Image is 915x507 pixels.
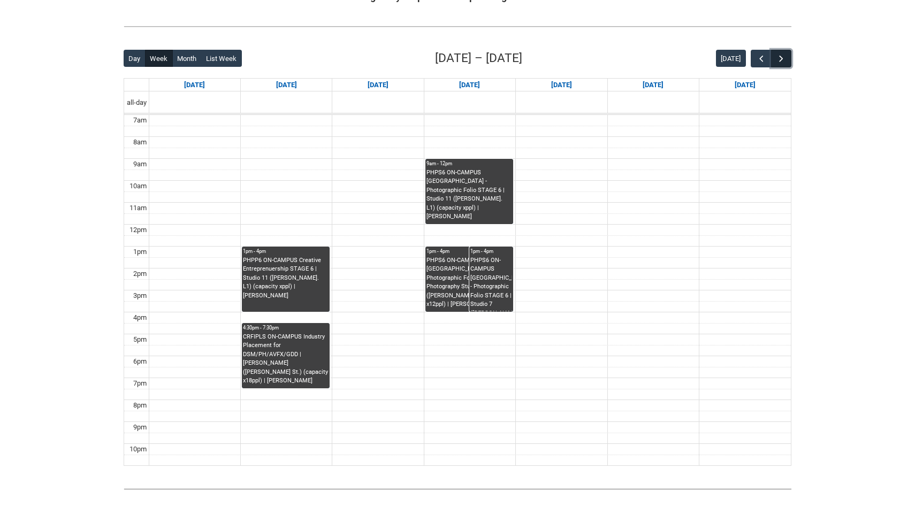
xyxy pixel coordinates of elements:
a: Go to September 18, 2025 [549,79,574,91]
a: Go to September 20, 2025 [733,79,758,91]
a: Go to September 15, 2025 [274,79,299,91]
button: [DATE] [716,50,746,67]
button: Previous Week [751,50,771,67]
button: List Week [201,50,242,67]
div: CRFIPLS ON-CAMPUS Industry Placement for DSM/PH/AVFX/GDD | [PERSON_NAME] ([PERSON_NAME] St.) (cap... [243,333,329,386]
div: 9pm [131,422,149,433]
div: PHPP6 ON-CAMPUS Creative Entreprenuership STAGE 6 | Studio 11 ([PERSON_NAME]. L1) (capacity xppl)... [243,256,329,301]
div: 8am [131,137,149,148]
div: 5pm [131,334,149,345]
div: 3pm [131,290,149,301]
a: Go to September 16, 2025 [365,79,391,91]
a: Go to September 17, 2025 [457,79,482,91]
div: 10pm [127,444,149,455]
div: 9am - 12pm [426,160,512,167]
div: 10am [127,181,149,191]
button: Day [124,50,146,67]
button: Week [145,50,173,67]
div: PHPS6 ON-CAMPUS [GEOGRAPHIC_DATA] - Photographic Folio STAGE 6 | Studio 11 ([PERSON_NAME]. L1) (c... [426,168,512,221]
div: 6pm [131,356,149,367]
div: 1pm - 4pm [243,248,329,255]
button: Next Week [771,50,791,67]
a: Go to September 19, 2025 [640,79,666,91]
div: 12pm [127,225,149,235]
div: 11am [127,203,149,213]
div: 7pm [131,378,149,389]
div: PHPS6 ON-CAMPUS [GEOGRAPHIC_DATA] - Photographic Folio STAGE 6 | Photography Studio ([PERSON_NAME... [426,256,512,309]
div: 7am [131,115,149,126]
div: 4pm [131,312,149,323]
div: 1pm [131,247,149,257]
a: Go to September 14, 2025 [182,79,207,91]
span: all-day [125,97,149,108]
img: REDU_GREY_LINE [124,483,791,494]
div: 2pm [131,268,149,279]
h2: [DATE] – [DATE] [435,49,522,67]
div: PHPS6 ON-CAMPUS [GEOGRAPHIC_DATA] - Photographic Folio STAGE 6 | Studio 7 ([PERSON_NAME].) (capac... [470,256,512,312]
div: 8pm [131,400,149,411]
div: 4:30pm - 7:30pm [243,324,329,332]
button: Month [172,50,202,67]
div: 1pm - 4pm [426,248,512,255]
div: 9am [131,159,149,170]
div: 1pm - 4pm [470,248,512,255]
img: REDU_GREY_LINE [124,21,791,32]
